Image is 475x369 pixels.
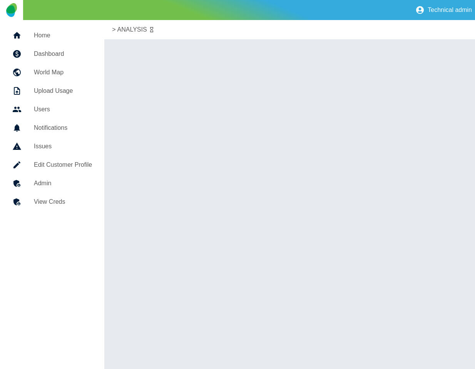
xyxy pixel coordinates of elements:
[34,68,92,77] h5: World Map
[6,156,98,174] a: Edit Customer Profile
[6,193,98,211] a: View Creds
[117,25,147,34] a: ANALYSIS
[34,123,92,133] h5: Notifications
[6,82,98,100] a: Upload Usage
[6,3,17,17] img: Logo
[34,160,92,169] h5: Edit Customer Profile
[6,100,98,119] a: Users
[6,174,98,193] a: Admin
[6,26,98,45] a: Home
[34,49,92,59] h5: Dashboard
[34,197,92,206] h5: View Creds
[34,105,92,114] h5: Users
[6,45,98,63] a: Dashboard
[34,142,92,151] h5: Issues
[34,86,92,96] h5: Upload Usage
[428,7,472,13] p: Technical admin
[112,25,115,34] p: >
[6,63,98,82] a: World Map
[6,137,98,156] a: Issues
[6,119,98,137] a: Notifications
[412,2,475,18] button: Technical admin
[34,179,92,188] h5: Admin
[34,31,92,40] h5: Home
